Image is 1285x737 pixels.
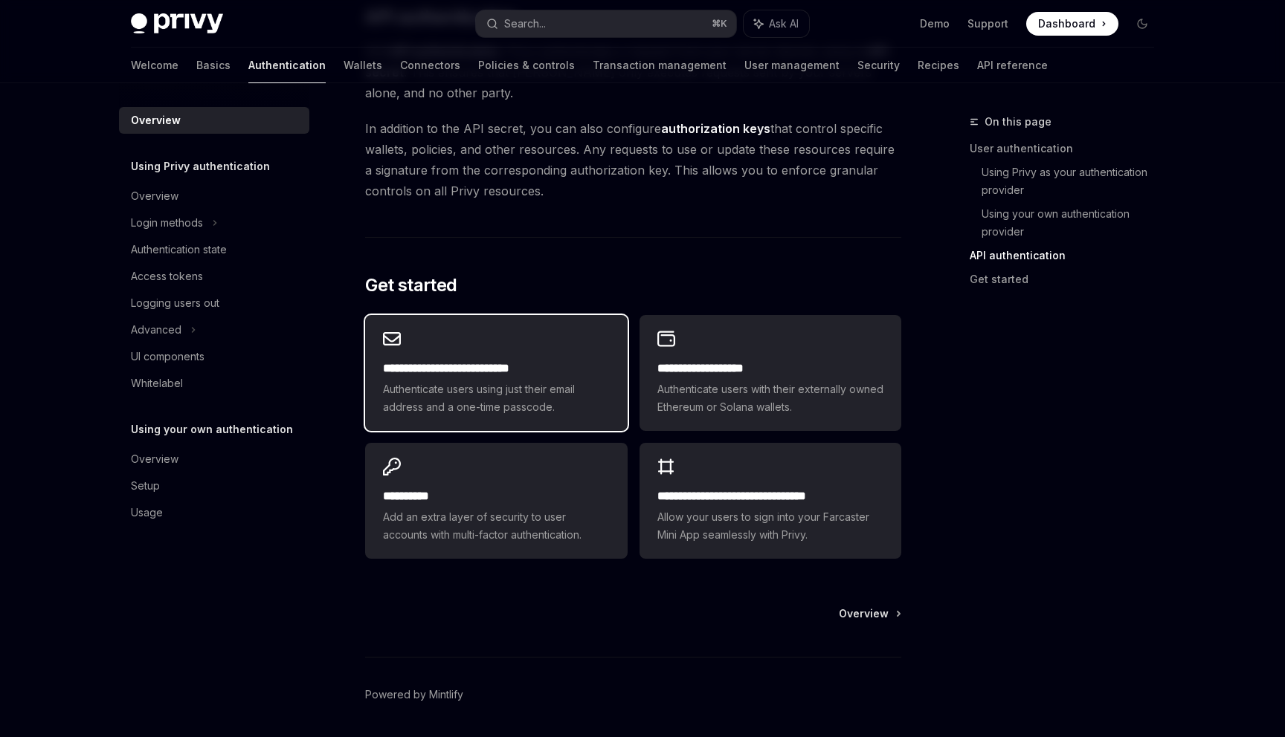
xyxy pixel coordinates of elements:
button: Toggle dark mode [1130,12,1154,36]
a: Access tokens [119,263,309,290]
a: User authentication [970,137,1166,160]
span: Ask AI [769,16,799,31]
a: Connectors [400,48,460,83]
a: Setup [119,473,309,499]
a: Using your own authentication provider [982,202,1166,244]
a: Transaction management [593,48,727,83]
a: Authentication [248,48,326,83]
button: Search...⌘K [476,10,736,37]
span: Authenticate users with their externally owned Ethereum or Solana wallets. [657,380,883,416]
div: UI components [131,348,204,366]
strong: authorization keys [661,121,770,136]
span: On this page [985,113,1051,131]
button: Ask AI [744,10,809,37]
a: Support [967,16,1008,31]
a: Wallets [344,48,382,83]
span: Allow your users to sign into your Farcaster Mini App seamlessly with Privy. [657,508,883,544]
a: Overview [119,107,309,134]
div: Whitelabel [131,374,183,392]
div: Access tokens [131,267,203,285]
a: UI components [119,343,309,370]
h5: Using Privy authentication [131,158,270,175]
span: ⌘ K [712,18,727,30]
a: Get started [970,267,1166,291]
div: Setup [131,477,160,495]
a: Powered by Mintlify [365,687,463,702]
span: Overview [839,606,889,621]
a: Whitelabel [119,370,309,397]
h5: Using your own authentication [131,421,293,438]
a: Security [857,48,900,83]
a: **** *****Add an extra layer of security to user accounts with multi-factor authentication. [365,443,627,559]
span: Get started [365,273,457,297]
a: API authentication [970,244,1166,267]
img: dark logo [131,13,223,34]
a: Dashboard [1026,12,1118,36]
a: Overview [839,606,900,621]
a: Recipes [918,48,959,83]
a: Usage [119,499,309,526]
a: Overview [119,183,309,210]
a: User management [744,48,840,83]
a: API reference [977,48,1048,83]
div: Login methods [131,214,203,232]
div: Overview [131,450,178,468]
div: Logging users out [131,294,219,312]
div: Search... [504,15,546,33]
a: Logging users out [119,290,309,316]
a: Demo [920,16,950,31]
div: Advanced [131,321,181,339]
a: Authentication state [119,236,309,263]
span: In addition to the API secret, you can also configure that control specific wallets, policies, an... [365,118,901,201]
a: **** **** **** ****Authenticate users with their externally owned Ethereum or Solana wallets. [640,315,901,431]
a: Using Privy as your authentication provider [982,160,1166,202]
span: Authenticate users using just their email address and a one-time passcode. [383,380,609,416]
span: Dashboard [1038,16,1095,31]
div: Usage [131,504,163,522]
a: Basics [196,48,231,83]
a: Policies & controls [478,48,575,83]
a: Overview [119,446,309,473]
a: Welcome [131,48,178,83]
div: Overview [131,187,178,205]
div: Authentication state [131,241,227,259]
div: Overview [131,111,181,129]
span: Add an extra layer of security to user accounts with multi-factor authentication. [383,508,609,544]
